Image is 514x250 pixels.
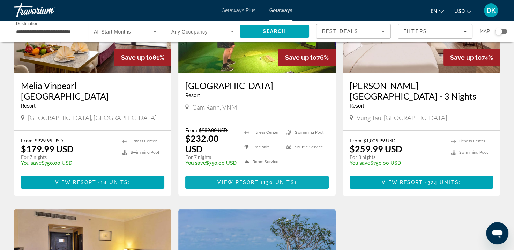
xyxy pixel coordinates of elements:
[450,54,482,61] span: Save up to
[350,103,364,109] span: Resort
[35,138,63,144] span: $929.99 USD
[192,103,237,111] span: Cam Ranh, VNM
[185,127,197,133] span: From
[263,29,286,34] span: Search
[171,29,208,35] span: Any Occupancy
[382,179,423,185] span: View Resort
[322,29,358,34] span: Best Deals
[350,154,444,160] p: For 3 nights
[398,24,472,39] button: Filters
[454,6,471,16] button: Change currency
[253,160,278,164] span: Room Service
[21,144,74,154] p: $179.99 USD
[253,145,269,149] span: Free Wifi
[185,80,329,91] a: [GEOGRAPHIC_DATA]
[100,179,128,185] span: 18 units
[459,150,488,155] span: Swimming Pool
[21,160,115,166] p: $750.00 USD
[131,139,157,144] span: Fitness Center
[350,144,402,154] p: $259.99 USD
[363,138,396,144] span: $1,009.99 USD
[269,8,292,13] a: Getaways
[222,8,255,13] a: Getaways Plus
[240,25,309,38] button: Search
[185,93,200,98] span: Resort
[96,179,130,185] span: ( )
[185,133,237,154] p: $232.00 USD
[278,49,336,66] div: 76%
[14,1,84,20] a: Travorium
[350,160,370,166] span: You save
[21,176,164,189] button: View Resort(18 units)
[21,160,42,166] span: You save
[454,8,465,14] span: USD
[94,29,131,35] span: All Start Months
[16,21,38,26] span: Destination
[295,130,323,135] span: Swimming Pool
[357,114,447,122] span: Vung Tau, [GEOGRAPHIC_DATA]
[350,176,493,189] button: View Resort(324 units)
[431,8,437,14] span: en
[185,154,237,160] p: For 7 nights
[431,6,444,16] button: Change language
[217,179,259,185] span: View Resort
[185,160,237,166] p: $750.00 USD
[21,80,164,101] a: Melia Vinpearl [GEOGRAPHIC_DATA]
[479,27,490,36] span: Map
[295,145,323,149] span: Shuttle Service
[55,179,96,185] span: View Resort
[285,54,316,61] span: Save up to
[114,49,171,66] div: 81%
[259,179,296,185] span: ( )
[482,3,500,18] button: User Menu
[21,154,115,160] p: For 7 nights
[459,139,485,144] span: Fitness Center
[21,103,36,109] span: Resort
[350,138,362,144] span: From
[185,160,206,166] span: You save
[350,80,493,101] a: [PERSON_NAME][GEOGRAPHIC_DATA] - 3 Nights
[423,179,461,185] span: ( )
[322,27,385,36] mat-select: Sort by
[185,176,329,189] button: View Resort(130 units)
[131,150,159,155] span: Swimming Pool
[403,29,427,34] span: Filters
[350,160,444,166] p: $750.00 USD
[16,28,79,36] input: Select destination
[253,130,279,135] span: Fitness Center
[263,179,295,185] span: 130 units
[199,127,228,133] span: $982.00 USD
[427,179,459,185] span: 324 units
[121,54,152,61] span: Save up to
[21,138,33,144] span: From
[28,114,157,122] span: [GEOGRAPHIC_DATA], [GEOGRAPHIC_DATA]
[487,7,496,14] span: DK
[443,49,500,66] div: 74%
[486,222,508,244] iframe: Кнопка запуска окна обмена сообщениями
